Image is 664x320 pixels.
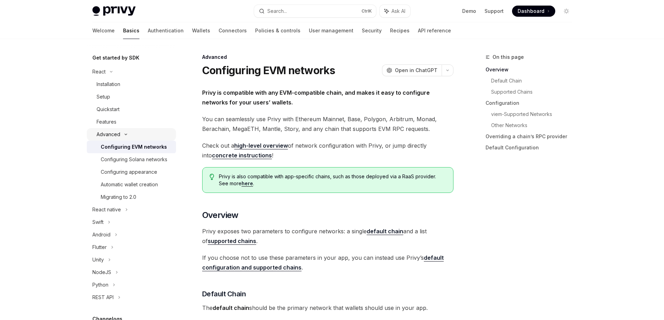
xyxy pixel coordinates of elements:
[234,142,288,149] a: high-level overview
[101,143,167,151] div: Configuring EVM networks
[202,210,238,221] span: Overview
[87,153,176,166] a: Configuring Solana networks
[101,193,136,201] div: Migrating to 2.0
[512,6,555,17] a: Dashboard
[148,22,184,39] a: Authentication
[484,8,504,15] a: Support
[518,8,544,15] span: Dashboard
[395,67,437,74] span: Open in ChatGPT
[101,155,167,164] div: Configuring Solana networks
[97,80,120,88] div: Installation
[202,89,430,106] strong: Privy is compatible with any EVM-compatible chain, and makes it easy to configure networks for yo...
[391,8,405,15] span: Ask AI
[486,97,578,109] a: Configuration
[92,256,104,264] div: Unity
[202,289,246,299] span: Default Chain
[486,131,578,142] a: Overriding a chain’s RPC provider
[92,268,111,276] div: NodeJS
[361,8,372,14] span: Ctrl K
[87,166,176,178] a: Configuring appearance
[87,91,176,103] a: Setup
[97,93,110,101] div: Setup
[202,253,453,272] span: If you choose not to use these parameters in your app, you can instead use Privy’s .
[87,141,176,153] a: Configuring EVM networks
[202,54,453,61] div: Advanced
[561,6,572,17] button: Toggle dark mode
[202,114,453,134] span: You can seamlessly use Privy with Ethereum Mainnet, Base, Polygon, Arbitrum, Monad, Berachain, Me...
[92,293,114,302] div: REST API
[208,237,256,245] a: supported chains
[380,5,410,17] button: Ask AI
[367,228,403,235] a: default chain
[92,22,115,39] a: Welcome
[382,64,442,76] button: Open in ChatGPT
[123,22,139,39] a: Basics
[97,130,120,139] div: Advanced
[486,142,578,153] a: Default Configuration
[202,226,453,246] span: Privy exposes two parameters to configure networks: a single and a list of .
[97,118,116,126] div: Features
[202,141,453,160] span: Check out a of network configuration with Privy, or jump directly into !
[491,120,578,131] a: Other Networks
[92,54,139,62] h5: Get started by SDK
[101,168,157,176] div: Configuring appearance
[491,86,578,97] a: Supported Chains
[255,22,300,39] a: Policies & controls
[92,218,104,226] div: Swift
[92,243,107,251] div: Flutter
[418,22,451,39] a: API reference
[309,22,353,39] a: User management
[219,173,446,187] span: Privy is also compatible with app-specific chains, such as those deployed via a RaaS provider. Se...
[87,78,176,91] a: Installation
[462,8,476,15] a: Demo
[491,75,578,86] a: Default Chain
[254,5,376,17] button: Search...CtrlK
[493,53,524,61] span: On this page
[87,191,176,203] a: Migrating to 2.0
[87,103,176,116] a: Quickstart
[202,64,335,77] h1: Configuring EVM networks
[97,105,120,114] div: Quickstart
[219,22,247,39] a: Connectors
[486,64,578,75] a: Overview
[242,180,253,187] a: here
[92,281,108,289] div: Python
[209,174,214,180] svg: Tip
[362,22,382,39] a: Security
[101,180,158,189] div: Automatic wallet creation
[192,22,210,39] a: Wallets
[92,205,121,214] div: React native
[212,152,272,159] a: concrete instructions
[92,68,106,76] div: React
[267,7,287,15] div: Search...
[92,6,136,16] img: light logo
[202,303,453,313] span: The should be the primary network that wallets should use in your app.
[213,304,249,311] strong: default chain
[87,116,176,128] a: Features
[491,109,578,120] a: viem-Supported Networks
[87,178,176,191] a: Automatic wallet creation
[92,231,110,239] div: Android
[390,22,410,39] a: Recipes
